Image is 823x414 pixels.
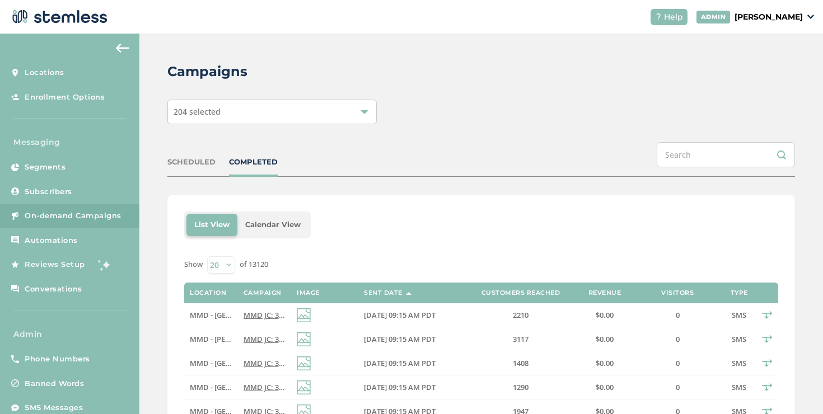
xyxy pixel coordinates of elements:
[676,382,680,392] span: 0
[190,289,226,297] label: Location
[676,334,680,344] span: 0
[364,334,436,344] span: [DATE] 09:15 AM PDT
[364,358,436,368] span: [DATE] 09:15 AM PDT
[25,402,83,413] span: SMS Messages
[638,335,717,344] label: 0
[728,335,750,344] label: SMS
[25,210,121,222] span: On-demand Campaigns
[244,310,286,320] label: MMD JC: 30% OFF New Cali Brand + TV Raffle! The rest of the store is 20% OFF CODE:20OFF (unlimite...
[582,310,627,320] label: $0.00
[728,383,750,392] label: SMS
[735,11,803,23] p: [PERSON_NAME]
[167,157,216,168] div: SCHEDULED
[25,186,72,197] span: Subscribers
[728,359,750,368] label: SMS
[596,382,614,392] span: $0.00
[470,383,571,392] label: 1290
[244,335,286,344] label: MMD JC: 30% OFF New Cali Brand + TV Raffle! The rest of the store is 20% OFF CODE:20OFF (unlimite...
[582,335,627,344] label: $0.00
[190,359,232,368] label: MMD - Long Beach
[364,382,436,392] span: [DATE] 09:15 AM PDT
[728,310,750,320] label: SMS
[513,382,529,392] span: 1290
[513,358,529,368] span: 1408
[25,259,85,270] span: Reviews Setup
[364,383,459,392] label: 08/26/2025 09:15 AM PDT
[190,335,232,344] label: MMD - Marina Del Rey
[237,214,308,236] li: Calendar View
[657,142,795,167] input: Search
[244,382,817,392] span: MMD JC: 30% OFF New Cali Brand + TV Raffle! The rest of the store is 20% OFF CODE:20OFF (unlimite...
[664,11,683,23] span: Help
[655,13,662,20] img: icon-help-white-03924b79.svg
[297,332,311,346] img: icon-img-d887fa0c.svg
[25,162,66,173] span: Segments
[297,380,311,394] img: icon-img-d887fa0c.svg
[244,289,282,297] label: Campaign
[638,310,717,320] label: 0
[297,289,320,297] label: Image
[470,310,571,320] label: 2210
[25,235,78,246] span: Automations
[731,289,748,297] label: Type
[588,289,621,297] label: Revenue
[190,310,288,320] span: MMD - [GEOGRAPHIC_DATA]
[661,289,694,297] label: Visitors
[513,334,529,344] span: 3117
[470,359,571,368] label: 1408
[364,335,459,344] label: 08/26/2025 09:15 AM PDT
[25,67,64,78] span: Locations
[25,92,105,103] span: Enrollment Options
[297,308,311,322] img: icon-img-d887fa0c.svg
[364,289,403,297] label: Sent Date
[190,358,288,368] span: MMD - [GEOGRAPHIC_DATA]
[244,334,817,344] span: MMD JC: 30% OFF New Cali Brand + TV Raffle! The rest of the store is 20% OFF CODE:20OFF (unlimite...
[186,214,237,236] li: List View
[190,334,272,344] span: MMD - [PERSON_NAME]
[297,356,311,370] img: icon-img-d887fa0c.svg
[244,359,286,368] label: MMD JC: 30% OFF New Cali Brand + TV Raffle! The rest of the store is 20% OFF CODE:20OFF (unlimite...
[638,383,717,392] label: 0
[732,310,746,320] span: SMS
[244,310,817,320] span: MMD JC: 30% OFF New Cali Brand + TV Raffle! The rest of the store is 20% OFF CODE:20OFF (unlimite...
[364,310,436,320] span: [DATE] 09:15 AM PDT
[732,382,746,392] span: SMS
[676,310,680,320] span: 0
[116,44,129,53] img: icon-arrow-back-accent-c549486e.svg
[364,310,459,320] label: 08/26/2025 09:15 AM PDT
[364,359,459,368] label: 08/26/2025 09:15 AM PDT
[190,382,288,392] span: MMD - [GEOGRAPHIC_DATA]
[244,383,286,392] label: MMD JC: 30% OFF New Cali Brand + TV Raffle! The rest of the store is 20% OFF CODE:20OFF (unlimite...
[596,334,614,344] span: $0.00
[174,106,221,117] span: 204 selected
[767,360,823,414] iframe: Chat Widget
[190,310,232,320] label: MMD - Redwood City
[732,334,746,344] span: SMS
[229,157,278,168] div: COMPLETED
[184,259,203,270] label: Show
[596,310,614,320] span: $0.00
[244,358,817,368] span: MMD JC: 30% OFF New Cali Brand + TV Raffle! The rest of the store is 20% OFF CODE:20OFF (unlimite...
[582,383,627,392] label: $0.00
[696,11,731,23] div: ADMIN
[190,383,232,392] label: MMD - North Hollywood
[513,310,529,320] span: 2210
[481,289,560,297] label: Customers Reached
[25,354,90,365] span: Phone Numbers
[167,62,247,82] h2: Campaigns
[732,358,746,368] span: SMS
[240,259,268,270] label: of 13120
[25,284,82,295] span: Conversations
[596,358,614,368] span: $0.00
[582,359,627,368] label: $0.00
[9,6,107,28] img: logo-dark-0685b13c.svg
[406,292,411,295] img: icon-sort-1e1d7615.svg
[676,358,680,368] span: 0
[93,253,116,276] img: glitter-stars-b7820f95.gif
[638,359,717,368] label: 0
[25,378,84,389] span: Banned Words
[470,335,571,344] label: 3117
[807,15,814,19] img: icon_down-arrow-small-66adaf34.svg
